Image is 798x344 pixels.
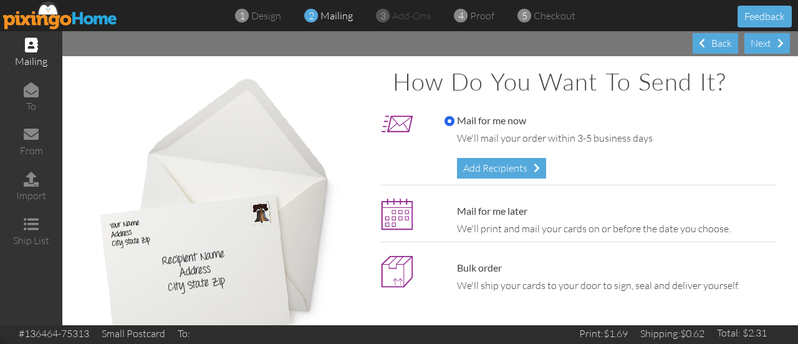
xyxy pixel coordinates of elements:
label: Mail for me later [445,204,527,219]
span: 1 [239,9,245,23]
span: mailing [320,9,353,22]
label: Bulk order [445,261,502,275]
h1: How do you want to send it? [393,69,776,95]
span: 5 [522,9,527,23]
label: Mail for me now [445,114,526,128]
span: design [251,9,281,22]
div: We'll print and mail your cards on or before the date you choose. [457,222,770,236]
img: pixingo logo [3,1,118,29]
img: bulk_icon-5.png [380,255,413,288]
div: Add Recipients [457,158,546,179]
input: Mail for me later [445,207,454,217]
span: Shipping: [640,327,680,340]
input: Mail for me now [445,116,454,126]
span: checkout [534,9,575,22]
span: 2 [309,9,314,23]
img: maillater.png [380,198,413,231]
span: To: [178,327,190,340]
div: Next [744,33,790,54]
td: $0.62 [634,325,711,342]
td: #136464-75313 [12,325,95,342]
input: Bulk order [445,263,454,273]
div: We'll ship your cards to your door to sign, seal and deliver yourself. [457,278,770,293]
span: Print: [579,327,603,340]
td: Small Postcard [95,325,171,342]
div: We'll mail your order within 3-5 business days [457,131,770,145]
img: mailnow_icon.png [380,107,413,140]
span: proof [470,9,494,22]
td: $1.69 [573,325,634,342]
div: Back [693,33,738,54]
button: Feedback [738,6,792,27]
span: add-ons [392,9,431,22]
span: 4 [458,9,464,23]
div: Total: $2.31 [717,326,767,340]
